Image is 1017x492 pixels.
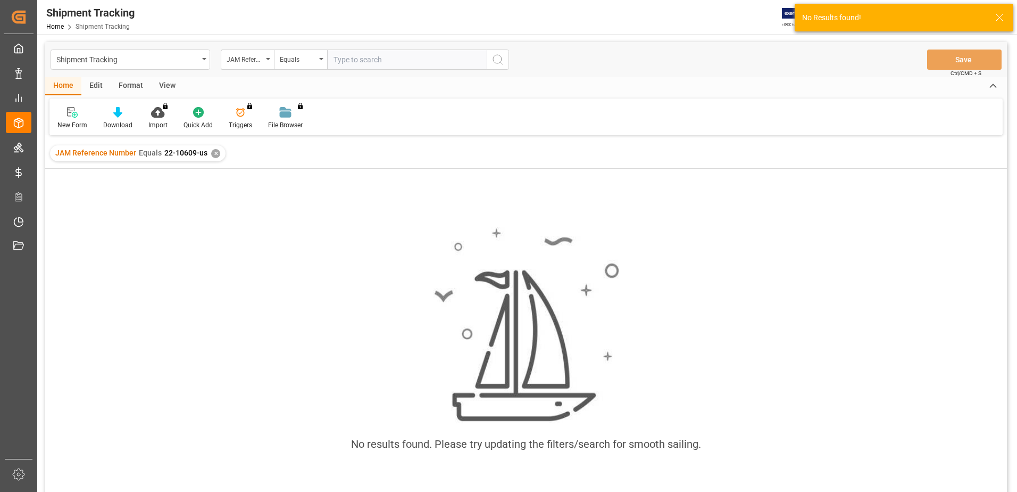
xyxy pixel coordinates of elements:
[51,50,210,70] button: open menu
[951,69,981,77] span: Ctrl/CMD + S
[433,227,619,424] img: smooth_sailing.jpeg
[184,120,213,130] div: Quick Add
[487,50,509,70] button: search button
[46,5,135,21] div: Shipment Tracking
[802,12,985,23] div: No Results found!
[351,436,701,452] div: No results found. Please try updating the filters/search for smooth sailing.
[164,149,207,157] span: 22-10609-us
[782,8,819,27] img: Exertis%20JAM%20-%20Email%20Logo.jpg_1722504956.jpg
[927,50,1002,70] button: Save
[221,50,274,70] button: open menu
[274,50,327,70] button: open menu
[211,149,220,158] div: ✕
[45,77,81,95] div: Home
[280,52,316,64] div: Equals
[81,77,111,95] div: Edit
[327,50,487,70] input: Type to search
[46,23,64,30] a: Home
[103,120,132,130] div: Download
[55,149,136,157] span: JAM Reference Number
[139,149,162,157] span: Equals
[56,52,198,65] div: Shipment Tracking
[111,77,151,95] div: Format
[57,120,87,130] div: New Form
[151,77,184,95] div: View
[227,52,263,64] div: JAM Reference Number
